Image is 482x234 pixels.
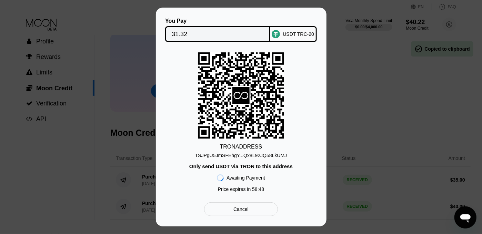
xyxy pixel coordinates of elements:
[204,202,278,216] div: Cancel
[218,186,264,192] div: Price expires in
[189,163,293,169] div: Only send USDT via TRON to this address
[165,18,270,24] div: You Pay
[252,186,264,192] span: 58 : 48
[227,175,265,181] div: Awaiting Payment
[454,206,476,228] iframe: Button to launch messaging window
[195,153,287,158] div: TSJPgU5JmSFEhgY...Qx8L92JQ58LkUMJ
[220,144,262,150] div: TRON ADDRESS
[195,150,287,158] div: TSJPgU5JmSFEhgY...Qx8L92JQ58LkUMJ
[283,31,314,37] div: USDT TRC-20
[166,18,316,42] div: You PayUSDT TRC-20
[233,206,249,212] div: Cancel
